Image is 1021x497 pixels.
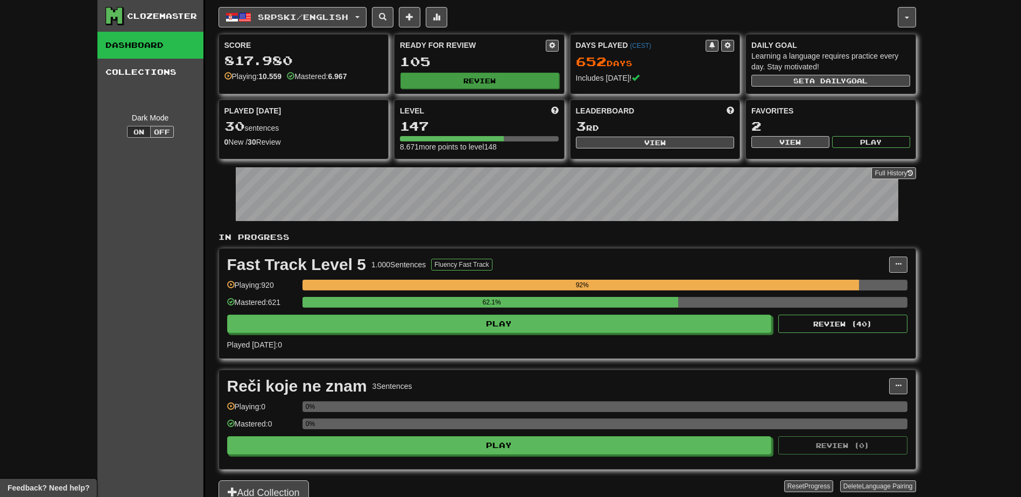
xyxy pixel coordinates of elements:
div: Mastered: [287,71,347,82]
a: Collections [97,59,203,86]
button: Review [400,73,559,89]
span: Open feedback widget [8,482,89,493]
button: Add sentence to collection [399,7,420,27]
div: 62.1% [306,297,678,308]
div: Mastered: 0 [227,418,297,436]
span: This week in points, UTC [727,105,734,116]
button: ResetProgress [784,480,833,492]
div: New / Review [224,137,383,147]
button: Review (0) [778,436,907,455]
button: Play [227,436,772,455]
strong: 6.967 [328,72,347,81]
span: Language Pairing [862,482,912,490]
div: 8.671 more points to level 148 [400,141,559,152]
button: Play [832,136,910,148]
a: Full History [871,167,916,179]
div: Clozemaster [127,11,197,22]
span: 30 [224,118,245,133]
a: Dashboard [97,32,203,59]
div: 2 [751,119,910,133]
button: View [751,136,829,148]
a: (CEST) [630,42,651,49]
div: Daily Goal [751,40,910,51]
button: Search sentences [372,7,393,27]
div: 105 [400,55,559,68]
div: Playing: 0 [227,401,297,419]
div: 3 Sentences [372,381,412,392]
div: Learning a language requires practice every day. Stay motivated! [751,51,910,72]
span: Played [DATE] [224,105,281,116]
div: 92% [306,280,859,290]
div: sentences [224,119,383,133]
div: Playing: 920 [227,280,297,297]
button: DeleteLanguage Pairing [840,480,916,492]
div: Favorites [751,105,910,116]
button: View [576,137,735,148]
strong: 10.559 [258,72,281,81]
button: Off [150,126,174,138]
span: Leaderboard [576,105,635,116]
div: Score [224,40,383,51]
span: Score more points to level up [551,105,559,116]
button: Fluency Fast Track [431,259,492,271]
strong: 30 [248,138,256,146]
div: 817.980 [224,54,383,67]
div: Ready for Review [400,40,546,51]
p: In Progress [219,232,916,243]
span: 3 [576,118,586,133]
button: Play [227,315,772,333]
strong: 0 [224,138,229,146]
span: 652 [576,54,607,69]
span: a daily [809,77,846,84]
button: Review (40) [778,315,907,333]
div: Fast Track Level 5 [227,257,367,273]
div: Playing: [224,71,282,82]
button: More stats [426,7,447,27]
div: Days Played [576,40,706,51]
button: Seta dailygoal [751,75,910,87]
div: 147 [400,119,559,133]
div: 1.000 Sentences [371,259,426,270]
div: Reči koje ne znam [227,378,367,394]
button: On [127,126,151,138]
span: Progress [804,482,830,490]
div: Dark Mode [105,112,195,123]
span: Srpski / English [258,12,348,22]
div: Day s [576,55,735,69]
div: Includes [DATE]! [576,73,735,83]
div: rd [576,119,735,133]
span: Level [400,105,424,116]
button: Srpski/English [219,7,367,27]
div: Mastered: 621 [227,297,297,315]
span: Played [DATE]: 0 [227,340,282,349]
